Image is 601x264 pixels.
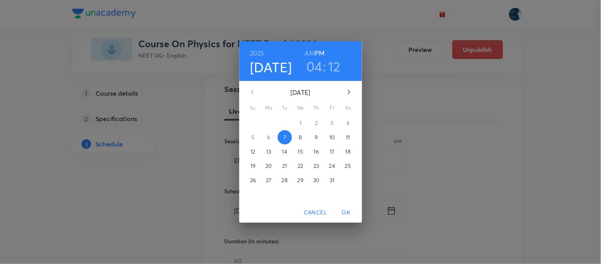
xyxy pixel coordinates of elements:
[345,148,351,156] p: 18
[330,176,334,184] p: 31
[328,58,341,75] button: 12
[325,104,340,112] span: Fr
[278,104,292,112] span: Tu
[329,162,335,170] p: 24
[314,148,319,156] p: 16
[266,176,271,184] p: 27
[298,176,303,184] p: 29
[262,173,276,187] button: 27
[294,145,308,159] button: 15
[278,145,292,159] button: 14
[246,173,260,187] button: 26
[282,176,288,184] p: 28
[309,145,324,159] button: 16
[345,162,351,170] p: 25
[306,58,322,75] button: 04
[325,159,340,173] button: 24
[309,159,324,173] button: 23
[346,133,350,141] p: 11
[329,133,335,141] p: 10
[313,162,319,170] p: 23
[278,159,292,173] button: 21
[283,133,286,141] p: 7
[325,130,340,145] button: 10
[301,205,330,220] button: Cancel
[294,173,308,187] button: 29
[282,148,287,156] p: 14
[246,159,260,173] button: 19
[250,176,256,184] p: 26
[334,205,359,220] button: OK
[262,88,340,97] p: [DATE]
[304,208,327,218] span: Cancel
[315,133,318,141] p: 9
[305,48,315,59] button: AM
[278,130,292,145] button: 7
[246,104,260,112] span: Su
[341,104,355,112] span: Sa
[309,130,324,145] button: 9
[341,145,355,159] button: 18
[262,145,276,159] button: 13
[278,173,292,187] button: 28
[309,104,324,112] span: Th
[325,145,340,159] button: 17
[266,148,271,156] p: 13
[265,162,272,170] p: 20
[294,130,308,145] button: 8
[250,148,255,156] p: 12
[262,104,276,112] span: Mo
[294,159,308,173] button: 22
[337,208,356,218] span: OK
[341,159,355,173] button: 25
[323,58,326,75] h3: :
[325,173,340,187] button: 31
[282,162,287,170] p: 21
[313,176,319,184] p: 30
[315,48,324,59] button: PM
[262,159,276,173] button: 20
[298,148,303,156] p: 15
[250,59,292,75] button: [DATE]
[330,148,334,156] p: 17
[298,162,303,170] p: 22
[309,173,324,187] button: 30
[299,133,302,141] p: 8
[250,162,256,170] p: 19
[246,145,260,159] button: 12
[341,130,355,145] button: 11
[294,104,308,112] span: We
[250,48,264,59] button: 2025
